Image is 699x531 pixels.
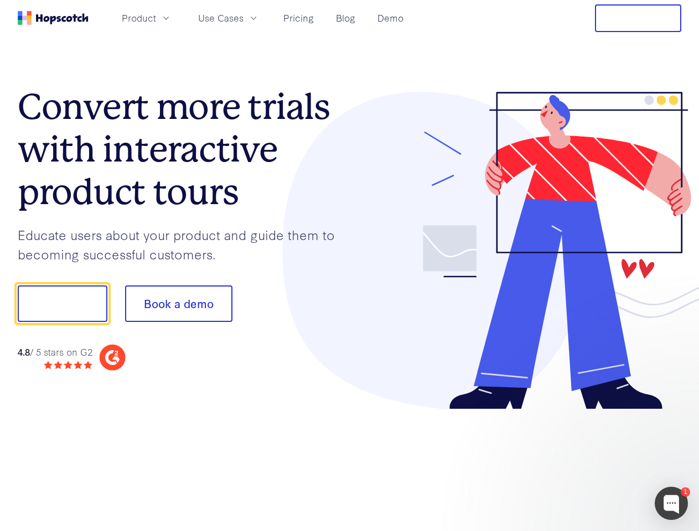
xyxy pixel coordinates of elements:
span: Product [122,11,156,25]
a: Demo [373,9,408,27]
div: 1 [681,487,690,497]
button: Product [115,9,178,27]
h1: Convert more trials with interactive product tours [18,86,350,213]
a: Home [18,11,89,25]
div: / 5 stars on G2 [18,345,92,359]
button: Book a demo [125,285,232,322]
button: Use Cases [191,9,266,27]
button: Show me! [18,285,107,322]
a: Blog [332,9,360,27]
strong: 4.8 [18,345,30,358]
span: Use Cases [198,11,244,25]
button: Free Trial [595,4,681,32]
a: Pricing [279,9,318,27]
p: Educate users about your product and guide them to becoming successful customers. [18,225,350,263]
